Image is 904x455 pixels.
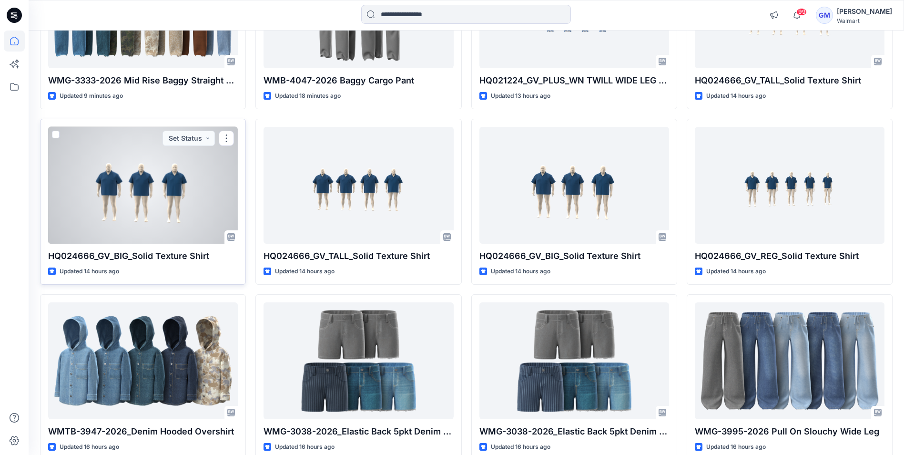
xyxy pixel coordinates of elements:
p: HQ024666_GV_TALL_Solid Texture Shirt [695,74,884,87]
p: Updated 14 hours ago [491,267,550,277]
a: WMTB-3947-2026_Denim Hooded Overshirt [48,302,238,419]
span: 99 [796,8,807,16]
p: Updated 14 hours ago [706,91,766,101]
p: WMB-4047-2026 Baggy Cargo Pant [264,74,453,87]
p: Updated 16 hours ago [60,442,119,452]
a: HQ024666_GV_TALL_Solid Texture Shirt [264,127,453,244]
p: WMTB-3947-2026_Denim Hooded Overshirt [48,425,238,438]
a: WMG-3038-2026_Elastic Back 5pkt Denim Shorts 3 Inseam - Cost Opt [264,302,453,419]
a: WMG-3038-2026_Elastic Back 5pkt Denim Shorts 3 Inseam [479,302,669,419]
p: WMG-3038-2026_Elastic Back 5pkt Denim Shorts 3 Inseam [479,425,669,438]
a: HQ024666_GV_REG_Solid Texture Shirt [695,127,884,244]
a: WMG-3995-2026 Pull On Slouchy Wide Leg [695,302,884,419]
p: WMG-3038-2026_Elastic Back 5pkt Denim Shorts 3 Inseam - Cost Opt [264,425,453,438]
p: HQ021224_GV_PLUS_WN TWILL WIDE LEG PULL ON [479,74,669,87]
p: HQ024666_GV_TALL_Solid Texture Shirt [264,249,453,263]
p: Updated 13 hours ago [491,91,550,101]
p: Updated 16 hours ago [706,442,766,452]
a: HQ024666_GV_BIG_Solid Texture Shirt [48,127,238,244]
div: [PERSON_NAME] [837,6,892,17]
p: WMG-3333-2026 Mid Rise Baggy Straight Pant [48,74,238,87]
p: WMG-3995-2026 Pull On Slouchy Wide Leg [695,425,884,438]
div: GM [816,7,833,24]
p: Updated 9 minutes ago [60,91,123,101]
p: Updated 14 hours ago [275,267,335,277]
div: Walmart [837,17,892,24]
p: Updated 16 hours ago [491,442,550,452]
p: HQ024666_GV_REG_Solid Texture Shirt [695,249,884,263]
p: Updated 18 minutes ago [275,91,341,101]
p: Updated 14 hours ago [60,267,119,277]
a: HQ024666_GV_BIG_Solid Texture Shirt [479,127,669,244]
p: HQ024666_GV_BIG_Solid Texture Shirt [48,249,238,263]
p: HQ024666_GV_BIG_Solid Texture Shirt [479,249,669,263]
p: Updated 14 hours ago [706,267,766,277]
p: Updated 16 hours ago [275,442,335,452]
